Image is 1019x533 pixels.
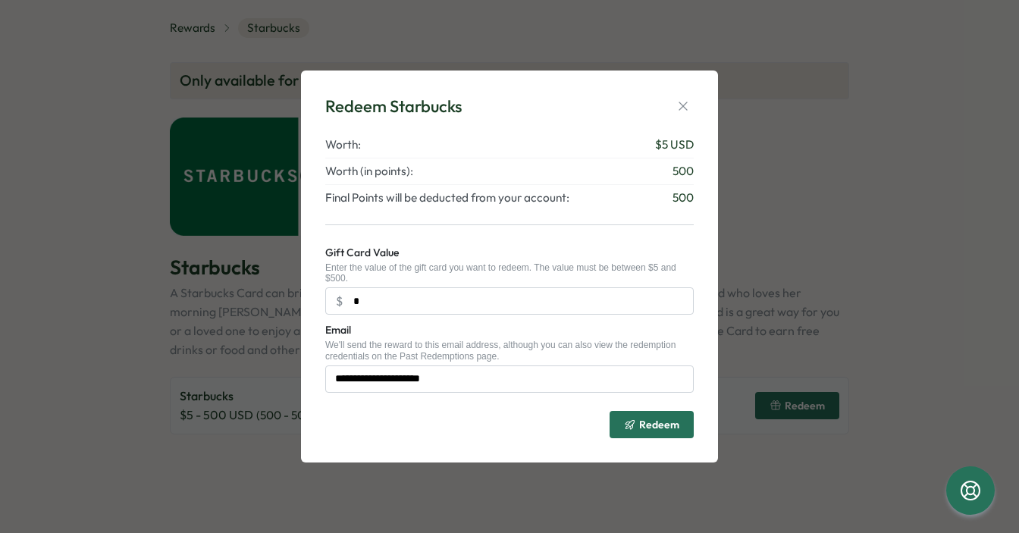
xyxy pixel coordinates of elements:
div: Enter the value of the gift card you want to redeem. The value must be between $5 and $500. [325,262,694,284]
label: Email [325,322,351,339]
div: We'll send the reward to this email address, although you can also view the redemption credential... [325,340,694,362]
button: Redeem [610,411,694,438]
div: Redeem Starbucks [325,95,462,118]
span: Final Points will be deducted from your account: [325,190,569,206]
span: Redeem [639,419,679,430]
label: Gift Card Value [325,245,399,262]
span: Worth (in points): [325,163,413,180]
span: Worth: [325,136,361,153]
span: $ 5 USD [655,136,694,153]
span: 500 [673,163,694,180]
span: 500 [673,190,694,206]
